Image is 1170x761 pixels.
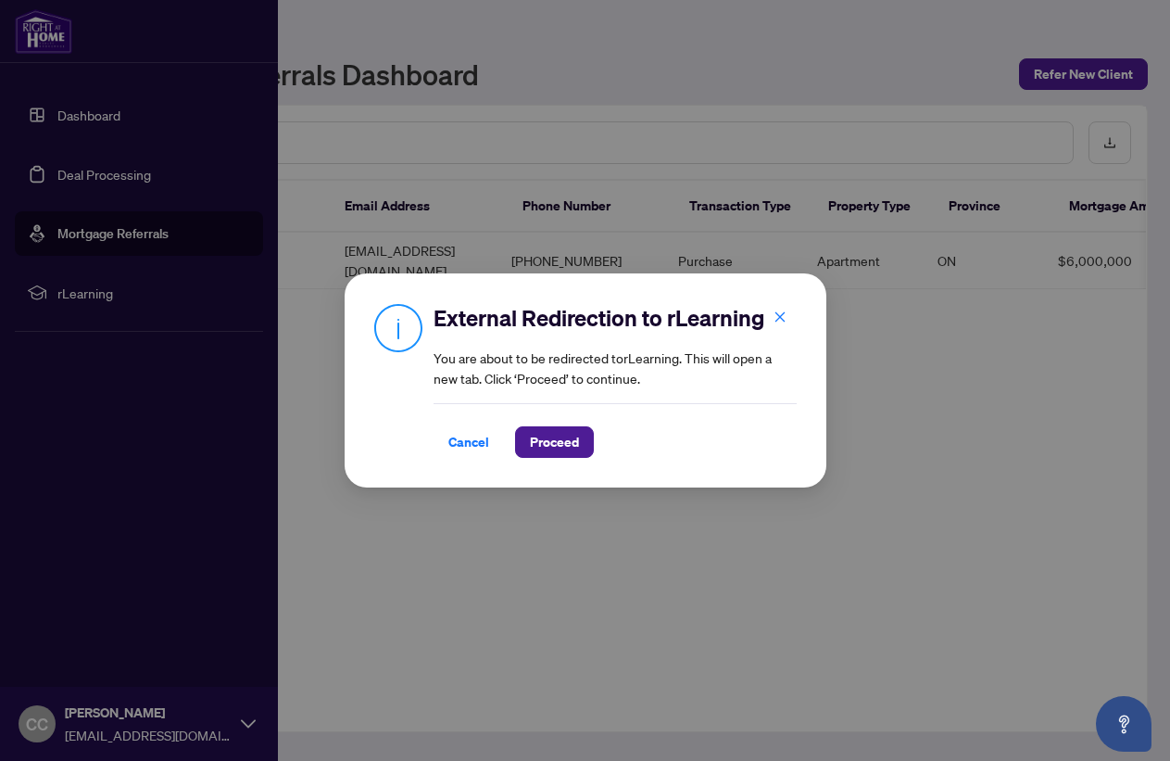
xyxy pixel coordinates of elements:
[434,303,797,333] h2: External Redirection to rLearning
[530,427,579,457] span: Proceed
[448,427,489,457] span: Cancel
[434,426,504,458] button: Cancel
[374,303,422,352] img: Info Icon
[434,303,797,458] div: You are about to be redirected to rLearning . This will open a new tab. Click ‘Proceed’ to continue.
[774,311,786,323] span: close
[1096,696,1151,752] button: Open asap
[515,426,594,458] button: Proceed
